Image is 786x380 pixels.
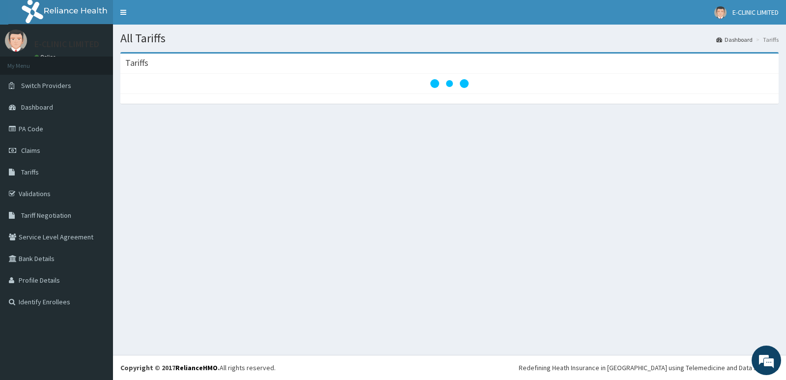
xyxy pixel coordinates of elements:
svg: audio-loading [430,64,469,103]
p: E-CLINIC LIMITED [34,40,99,49]
footer: All rights reserved. [113,355,786,380]
span: Dashboard [21,103,53,112]
img: User Image [714,6,727,19]
a: RelianceHMO [175,363,218,372]
span: Claims [21,146,40,155]
h1: All Tariffs [120,32,779,45]
span: Switch Providers [21,81,71,90]
strong: Copyright © 2017 . [120,363,220,372]
a: Dashboard [716,35,753,44]
h3: Tariffs [125,58,148,67]
div: Redefining Heath Insurance in [GEOGRAPHIC_DATA] using Telemedicine and Data Science! [519,363,779,373]
span: Tariffs [21,168,39,176]
li: Tariffs [754,35,779,44]
span: Tariff Negotiation [21,211,71,220]
a: Online [34,54,58,60]
img: User Image [5,29,27,52]
span: E-CLINIC LIMITED [732,8,779,17]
